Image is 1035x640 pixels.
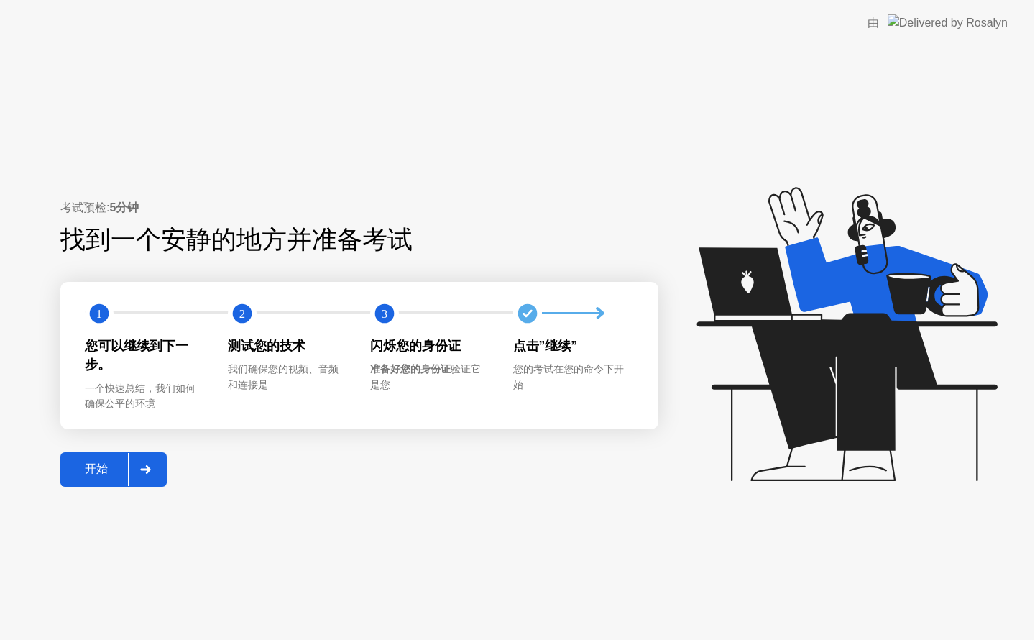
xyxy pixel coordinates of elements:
[60,221,567,259] div: 找到一个安静的地方并准备考试
[513,362,633,393] div: 您的考试在您的命令下开始
[370,337,490,355] div: 闪烁您的身份证
[382,307,387,321] text: 3
[370,363,451,375] b: 准备好您的身份证
[513,337,633,355] div: 点击”继续”
[228,337,348,355] div: 测试您的技术
[60,452,167,487] button: 开始
[370,362,490,393] div: 验证它是您
[888,14,1008,31] img: Delivered by Rosalyn
[109,201,139,214] b: 5分钟
[228,362,348,393] div: 我们确保您的视频、音频和连接是
[96,307,102,321] text: 1
[868,14,879,32] div: 由
[85,337,205,375] div: 您可以继续到下一步。
[239,307,244,321] text: 2
[65,462,128,477] div: 开始
[60,199,658,216] div: 考试预检:
[85,381,205,412] div: 一个快速总结，我们如何确保公平的环境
